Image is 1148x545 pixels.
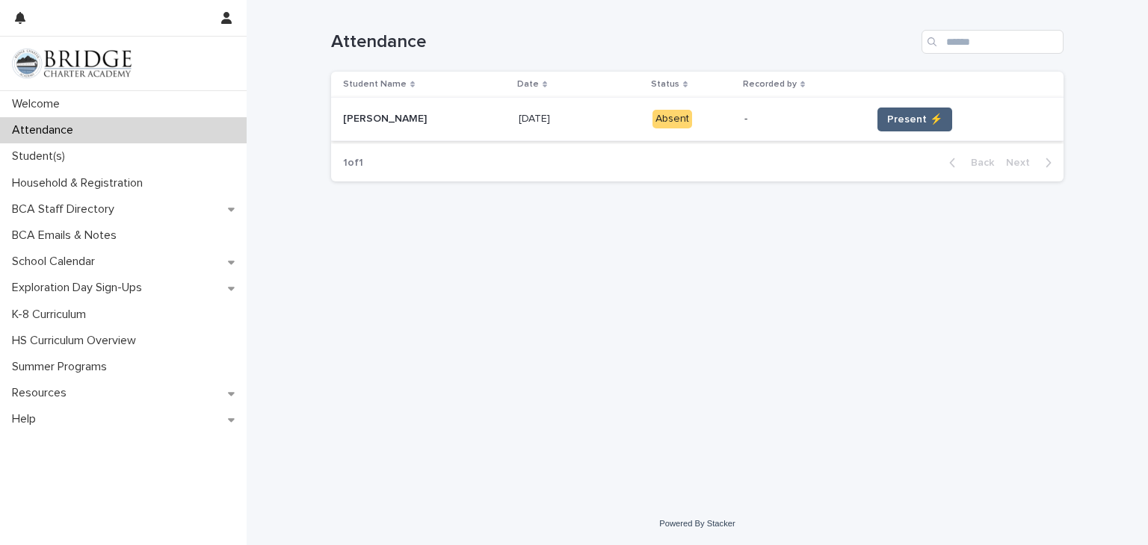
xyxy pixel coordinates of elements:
p: 1 of 1 [331,145,375,181]
p: Student(s) [6,149,77,163]
p: BCA Staff Directory [6,202,126,217]
p: BCA Emails & Notes [6,228,129,243]
img: V1C1m3IdTEidaUdm9Hs0 [12,49,132,78]
p: Attendance [6,123,85,137]
p: Student Name [343,76,407,93]
span: Present ⚡ [887,112,942,127]
p: Summer Programs [6,360,119,374]
p: Date [517,76,539,93]
p: [DATE] [519,110,553,125]
p: K-8 Curriculum [6,308,98,322]
p: [PERSON_NAME] [343,110,430,125]
p: Status [651,76,679,93]
button: Next [1000,156,1064,169]
p: HS Curriculum Overview [6,334,148,348]
h1: Attendance [331,31,916,53]
p: School Calendar [6,255,107,269]
p: Resources [6,386,78,400]
button: Back [937,156,1000,169]
span: Back [962,158,994,168]
p: Recorded by [743,76,797,93]
button: Present ⚡ [877,108,952,131]
input: Search [922,30,1064,54]
span: Next [1006,158,1039,168]
a: Powered By Stacker [659,519,735,528]
p: - [744,113,860,125]
p: Help [6,412,48,426]
p: Household & Registration [6,176,155,190]
div: Absent [652,110,692,128]
tr: [PERSON_NAME][PERSON_NAME] [DATE][DATE] Absent-Present ⚡ [331,98,1064,141]
p: Exploration Day Sign-Ups [6,281,154,295]
p: Welcome [6,97,72,111]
